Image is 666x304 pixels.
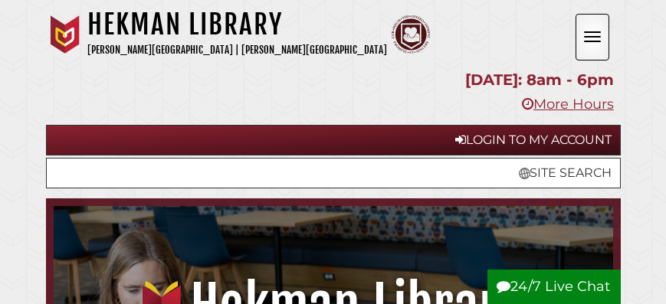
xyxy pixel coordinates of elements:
a: More Hours [522,96,614,113]
img: Calvin Theological Seminary [392,15,430,54]
img: Calvin University [46,15,84,54]
p: [PERSON_NAME][GEOGRAPHIC_DATA] | [PERSON_NAME][GEOGRAPHIC_DATA] [88,41,388,59]
a: Login to My Account [46,125,621,155]
p: [DATE]: 8am - 6pm [52,67,614,93]
button: Open the menu [576,14,609,60]
h1: Hekman Library [88,8,388,41]
a: Site Search [46,158,621,188]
